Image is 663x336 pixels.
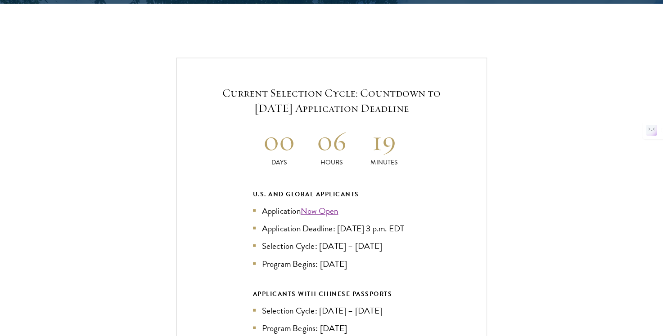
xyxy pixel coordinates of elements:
a: Now Open [301,204,338,217]
li: Application Deadline: [DATE] 3 p.m. EDT [253,222,410,235]
p: Days [253,158,306,167]
h2: 00 [253,124,306,158]
li: Program Begins: [DATE] [253,322,410,335]
li: Selection Cycle: [DATE] – [DATE] [253,304,410,317]
div: APPLICANTS WITH CHINESE PASSPORTS [253,288,410,300]
p: Minutes [358,158,410,167]
h2: 06 [305,124,358,158]
li: Program Begins: [DATE] [253,257,410,270]
li: Application [253,204,410,217]
li: Selection Cycle: [DATE] – [DATE] [253,239,410,252]
div: U.S. and Global Applicants [253,189,410,200]
h2: 19 [358,124,410,158]
h5: Current Selection Cycle: Countdown to [DATE] Application Deadline [204,85,460,116]
p: Hours [305,158,358,167]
